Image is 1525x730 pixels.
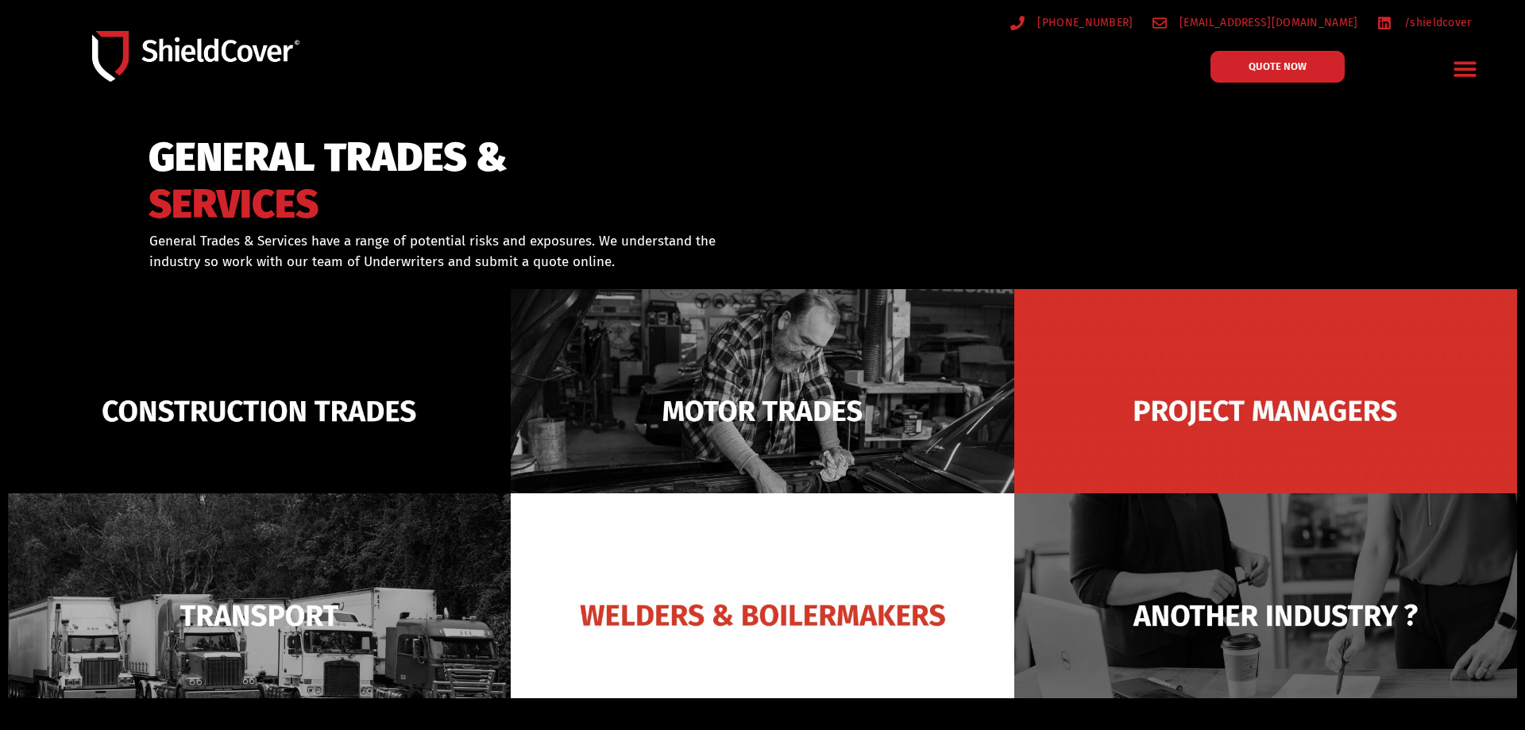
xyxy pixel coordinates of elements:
[1446,50,1484,87] div: Menu Toggle
[149,141,508,174] span: GENERAL TRADES &
[1377,13,1472,33] a: /shieldcover
[1010,13,1133,33] a: [PHONE_NUMBER]
[1400,13,1472,33] span: /shieldcover
[1033,13,1133,33] span: [PHONE_NUMBER]
[1249,61,1307,71] span: QUOTE NOW
[1152,13,1358,33] a: [EMAIL_ADDRESS][DOMAIN_NAME]
[149,231,742,272] p: General Trades & Services have a range of potential risks and exposures. We understand the indust...
[92,31,299,82] img: Shield-Cover-Underwriting-Australia-logo-full
[1210,51,1345,83] a: QUOTE NOW
[1176,13,1357,33] span: [EMAIL_ADDRESS][DOMAIN_NAME]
